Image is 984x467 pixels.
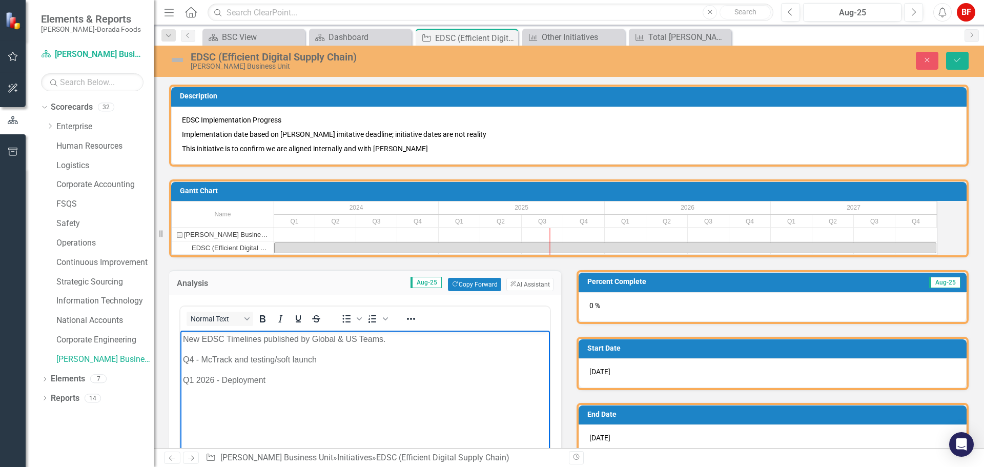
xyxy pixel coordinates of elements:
[506,278,553,291] button: AI Assistant
[587,278,829,286] h3: Percent Complete
[56,315,154,327] a: National Accounts
[51,373,85,385] a: Elements
[192,241,271,254] div: EDSC (Efficient Digital Supply Chain)
[290,312,307,326] button: Underline
[729,215,771,228] div: Q4
[41,49,143,60] a: [PERSON_NAME] Business Unit
[411,277,442,288] span: Aug-25
[56,257,154,269] a: Continuous Improvement
[56,218,154,230] a: Safety
[579,292,967,322] div: 0 %
[589,434,610,442] span: [DATE]
[957,3,975,22] button: BF
[803,3,901,22] button: Aug-25
[222,31,302,44] div: BSC View
[397,215,439,228] div: Q4
[182,115,956,127] p: EDSC Implementation Progress
[364,312,389,326] div: Numbered list
[542,31,622,44] div: Other Initiatives
[605,201,771,214] div: 2026
[522,215,563,228] div: Q3
[734,8,756,16] span: Search
[172,201,274,228] div: Name
[338,312,363,326] div: Bullet list
[274,242,936,253] div: Task: Start date: 2024-01-01 End date: 2027-12-31
[56,276,154,288] a: Strategic Sourcing
[169,52,186,68] img: Not Defined
[929,277,960,288] span: Aug-25
[895,215,937,228] div: Q4
[56,140,154,152] a: Human Resources
[51,393,79,404] a: Reports
[208,4,773,22] input: Search ClearPoint...
[312,31,409,44] a: Dashboard
[525,31,622,44] a: Other Initiatives
[771,215,812,228] div: Q1
[191,51,618,63] div: EDSC (Efficient Digital Supply Chain)
[41,13,141,25] span: Elements & Reports
[605,215,646,228] div: Q1
[439,201,605,214] div: 2025
[184,228,271,241] div: [PERSON_NAME] Business Unit
[5,11,23,29] img: ClearPoint Strategy
[272,312,289,326] button: Italic
[807,7,898,19] div: Aug-25
[448,278,501,291] button: Copy Forward
[274,201,439,214] div: 2024
[182,127,956,141] p: Implementation date based on [PERSON_NAME] imitative deadline; initiative dates are not reality
[854,215,895,228] div: Q3
[41,25,141,33] small: [PERSON_NAME]-Dorada Foods
[206,452,561,464] div: » »
[631,31,729,44] a: Total [PERSON_NAME] Relationship Plan
[307,312,325,326] button: Strikethrough
[376,453,509,462] div: EDSC (Efficient Digital Supply Chain)
[172,241,274,254] div: EDSC (Efficient Digital Supply Chain)
[56,121,154,133] a: Enterprise
[480,215,522,228] div: Q2
[439,215,480,228] div: Q1
[56,237,154,249] a: Operations
[90,375,107,383] div: 7
[771,201,937,214] div: 2027
[812,215,854,228] div: Q2
[205,31,302,44] a: BSC View
[315,215,356,228] div: Q2
[177,279,244,288] h3: Analysis
[56,354,154,366] a: [PERSON_NAME] Business Unit
[402,312,420,326] button: Reveal or hide additional toolbar items
[56,295,154,307] a: Information Technology
[187,312,253,326] button: Block Normal Text
[949,432,974,457] div: Open Intercom Messenger
[329,31,409,44] div: Dashboard
[563,215,605,228] div: Q4
[41,73,143,91] input: Search Below...
[587,344,961,352] h3: Start Date
[182,141,956,154] p: This initiative is to confirm we are aligned internally and with [PERSON_NAME]
[85,394,101,402] div: 14
[435,32,516,45] div: EDSC (Efficient Digital Supply Chain)
[688,215,729,228] div: Q3
[172,241,274,255] div: Task: Start date: 2024-01-01 End date: 2027-12-31
[180,92,961,100] h3: Description
[220,453,333,462] a: [PERSON_NAME] Business Unit
[274,215,315,228] div: Q1
[172,228,274,241] div: Task: McDonald's Business Unit Start date: 2024-01-01 End date: 2024-01-02
[337,453,372,462] a: Initiatives
[56,160,154,172] a: Logistics
[172,228,274,241] div: McDonald's Business Unit
[51,101,93,113] a: Scorecards
[587,411,961,418] h3: End Date
[589,368,610,376] span: [DATE]
[191,315,241,323] span: Normal Text
[56,198,154,210] a: FSQS
[56,334,154,346] a: Corporate Engineering
[191,63,618,70] div: [PERSON_NAME] Business Unit
[646,215,688,228] div: Q2
[180,187,961,195] h3: Gantt Chart
[98,103,114,112] div: 32
[648,31,729,44] div: Total [PERSON_NAME] Relationship Plan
